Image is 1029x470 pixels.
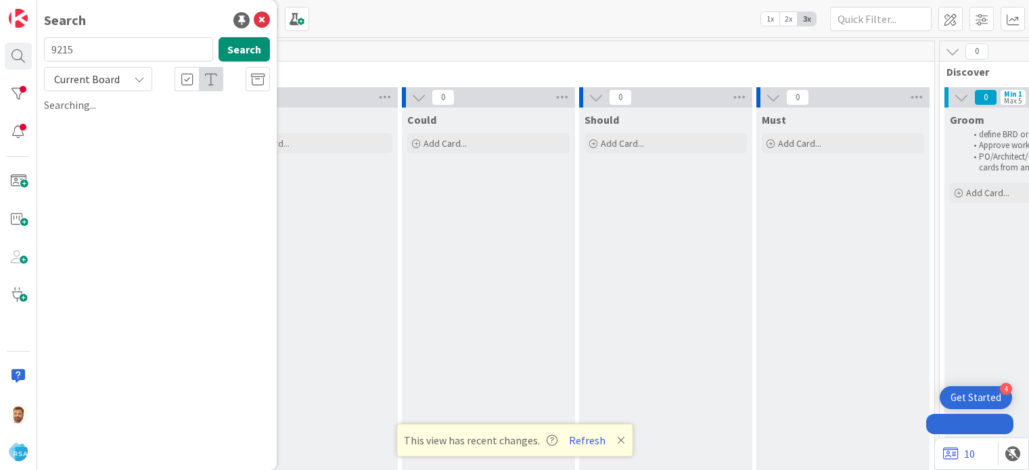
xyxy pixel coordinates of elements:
div: Search [44,10,86,30]
span: 0 [609,89,632,105]
span: 0 [974,89,997,105]
span: Add Card... [778,137,821,149]
span: 3x [798,12,816,26]
span: 0 [432,89,455,105]
span: 1x [761,12,779,26]
img: Visit kanbanzone.com [9,9,28,28]
div: Min 1 [1004,91,1022,97]
div: Get Started [951,391,1001,404]
span: Add Card... [601,137,644,149]
span: Product Backlog [49,65,917,78]
span: 0 [965,43,988,60]
span: Add Card... [424,137,467,149]
div: Searching... [44,97,270,113]
img: avatar [9,442,28,461]
span: Add Card... [966,187,1009,199]
span: 2x [779,12,798,26]
input: Search for title... [44,37,213,62]
a: 10 [943,446,975,462]
button: Search [219,37,270,62]
span: Could [407,113,436,126]
span: 0 [786,89,809,105]
div: Max 5 [1004,97,1022,104]
span: This view has recent changes. [404,432,557,448]
button: Refresh [564,431,610,449]
span: Current Board [54,72,120,86]
span: Must [762,113,786,126]
div: 4 [1000,383,1012,395]
img: AS [9,404,28,423]
input: Quick Filter... [830,7,932,31]
span: Groom [950,113,984,126]
div: Open Get Started checklist, remaining modules: 4 [940,386,1012,409]
span: Should [585,113,619,126]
